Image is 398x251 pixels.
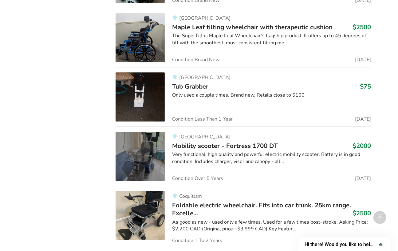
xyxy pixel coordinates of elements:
[179,15,231,22] span: [GEOGRAPHIC_DATA]
[353,23,371,31] h3: $2500
[305,241,384,248] button: Show survey - Hi there! Would you like to help us improve AssistList?
[355,117,371,122] span: [DATE]
[355,57,371,62] span: [DATE]
[305,241,377,247] span: Hi there! Would you like to help us improve AssistList?
[172,57,219,62] span: Condition: Brand New
[116,186,371,248] a: mobility-foldable electric wheelchair. fits into car trunk. 25km range. excellent condition!Coqui...
[116,191,165,240] img: mobility-foldable electric wheelchair. fits into car trunk. 25km range. excellent condition!
[172,32,371,46] div: The SuperTilt is Maple Leaf Wheelchair’s flagship product. It offers up to 45 degrees of tilt wit...
[172,238,222,243] span: Condition: 1 To 2 Years
[353,209,371,217] h3: $2500
[172,92,371,99] div: Only used a couple times. Brand new. Retails close to $100
[172,201,351,217] span: Foldable electric wheelchair. Fits into car trunk. 25km range. Excelle...
[116,132,165,181] img: mobility-mobility scooter - fortress 1700 dt
[172,151,371,165] div: Very functional, high quality and powerful electric mobility scooter. Battery is in good conditio...
[172,219,371,233] div: As good as new - used only a few times. Used for a few times post-stroke. Asking Price: $2,200 CA...
[172,82,208,91] span: Tub Grabber
[179,193,202,200] span: Coquitlam
[116,8,371,67] a: mobility-maple leaf tilting wheelchair with therapeutic cushion[GEOGRAPHIC_DATA]Maple Leaf tiltin...
[172,176,223,181] span: Condition: Over 5 Years
[353,142,371,150] h3: $2000
[116,72,165,122] img: bathroom safety-tub grabber
[179,74,231,81] span: [GEOGRAPHIC_DATA]
[172,23,333,31] span: Maple Leaf tilting wheelchair with therapeutic cushion
[116,126,371,186] a: mobility-mobility scooter - fortress 1700 dt[GEOGRAPHIC_DATA]Mobility scooter - Fortress 1700 DT$...
[116,67,371,126] a: bathroom safety-tub grabber[GEOGRAPHIC_DATA]Tub Grabber$75Only used a couple times. Brand new. Re...
[116,13,165,62] img: mobility-maple leaf tilting wheelchair with therapeutic cushion
[360,82,371,90] h3: $75
[179,133,231,140] span: [GEOGRAPHIC_DATA]
[172,117,233,122] span: Condition: Less Than 1 Year
[355,176,371,181] span: [DATE]
[172,141,278,150] span: Mobility scooter - Fortress 1700 DT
